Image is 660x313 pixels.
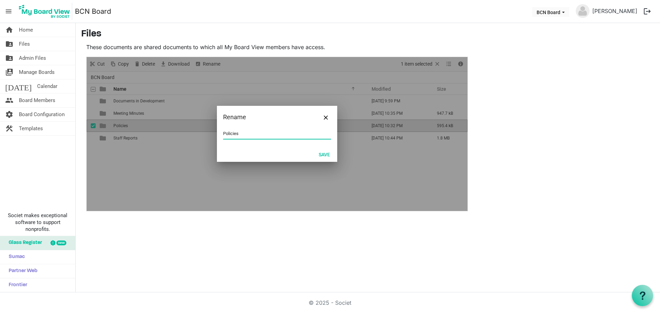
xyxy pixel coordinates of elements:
span: Board Configuration [19,108,65,121]
span: Frontier [5,278,27,292]
span: folder_shared [5,37,13,51]
span: Partner Web [5,264,37,278]
p: These documents are shared documents to which all My Board View members have access. [86,43,468,51]
input: Enter your new name [223,128,331,139]
a: © 2025 - Societ [309,299,351,306]
span: people [5,93,13,107]
span: [DATE] [5,79,32,93]
span: Glass Register [5,236,42,250]
span: folder_shared [5,51,13,65]
span: Calendar [37,79,57,93]
span: Home [19,23,33,37]
button: logout [640,4,654,19]
span: switch_account [5,65,13,79]
a: My Board View Logo [17,3,75,20]
span: Sumac [5,250,25,264]
span: construction [5,122,13,135]
button: Close [321,112,331,122]
h3: Files [81,29,654,40]
button: BCN Board dropdownbutton [532,7,569,17]
span: Manage Boards [19,65,55,79]
img: My Board View Logo [17,3,72,20]
div: new [56,241,66,245]
span: Board Members [19,93,55,107]
span: menu [2,5,15,18]
span: Templates [19,122,43,135]
span: home [5,23,13,37]
span: Admin Files [19,51,46,65]
span: Files [19,37,30,51]
span: settings [5,108,13,121]
span: Societ makes exceptional software to support nonprofits. [3,212,72,233]
div: Rename [223,112,309,122]
a: [PERSON_NAME] [590,4,640,18]
button: Save [314,149,334,159]
img: no-profile-picture.svg [576,4,590,18]
a: BCN Board [75,4,111,18]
